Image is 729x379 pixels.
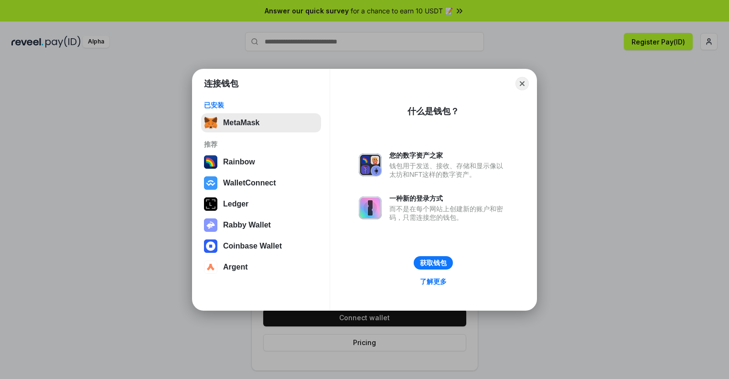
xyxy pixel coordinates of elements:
button: Rabby Wallet [201,216,321,235]
button: WalletConnect [201,173,321,193]
img: svg+xml,%3Csvg%20width%3D%2228%22%20height%3D%2228%22%20viewBox%3D%220%200%2028%2028%22%20fill%3D... [204,176,217,190]
button: Coinbase Wallet [201,237,321,256]
div: 您的数字资产之家 [389,151,508,160]
button: Argent [201,258,321,277]
img: svg+xml,%3Csvg%20xmlns%3D%22http%3A%2F%2Fwww.w3.org%2F2000%2Fsvg%22%20width%3D%2228%22%20height%3... [204,197,217,211]
div: 获取钱包 [420,259,447,267]
img: svg+xml,%3Csvg%20xmlns%3D%22http%3A%2F%2Fwww.w3.org%2F2000%2Fsvg%22%20fill%3D%22none%22%20viewBox... [359,153,382,176]
div: Ledger [223,200,248,208]
button: MetaMask [201,113,321,132]
div: 一种新的登录方式 [389,194,508,203]
div: Rabby Wallet [223,221,271,229]
div: 了解更多 [420,277,447,286]
img: svg+xml,%3Csvg%20width%3D%22120%22%20height%3D%22120%22%20viewBox%3D%220%200%20120%20120%22%20fil... [204,155,217,169]
button: Rainbow [201,152,321,172]
div: 而不是在每个网站上创建新的账户和密码，只需连接您的钱包。 [389,205,508,222]
button: Ledger [201,195,321,214]
div: WalletConnect [223,179,276,187]
div: 已安装 [204,101,318,109]
h1: 连接钱包 [204,78,238,89]
div: Rainbow [223,158,255,166]
img: svg+xml,%3Csvg%20width%3D%2228%22%20height%3D%2228%22%20viewBox%3D%220%200%2028%2028%22%20fill%3D... [204,239,217,253]
div: 推荐 [204,140,318,149]
img: svg+xml,%3Csvg%20xmlns%3D%22http%3A%2F%2Fwww.w3.org%2F2000%2Fsvg%22%20fill%3D%22none%22%20viewBox... [359,196,382,219]
img: svg+xml,%3Csvg%20fill%3D%22none%22%20height%3D%2233%22%20viewBox%3D%220%200%2035%2033%22%20width%... [204,116,217,130]
a: 了解更多 [414,275,452,288]
div: MetaMask [223,119,259,127]
img: svg+xml,%3Csvg%20xmlns%3D%22http%3A%2F%2Fwww.w3.org%2F2000%2Fsvg%22%20fill%3D%22none%22%20viewBox... [204,218,217,232]
div: Coinbase Wallet [223,242,282,250]
button: 获取钱包 [414,256,453,270]
div: Argent [223,263,248,271]
button: Close [515,77,529,90]
div: 什么是钱包？ [407,106,459,117]
div: 钱包用于发送、接收、存储和显示像以太坊和NFT这样的数字资产。 [389,162,508,179]
img: svg+xml,%3Csvg%20width%3D%2228%22%20height%3D%2228%22%20viewBox%3D%220%200%2028%2028%22%20fill%3D... [204,260,217,274]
